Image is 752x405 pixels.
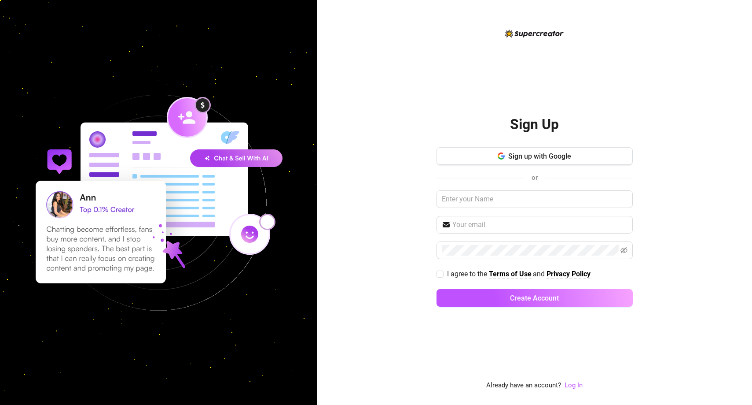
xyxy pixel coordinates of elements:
a: Privacy Policy [547,270,591,279]
a: Log In [565,381,583,389]
span: eye-invisible [620,247,627,254]
span: Create Account [510,294,559,302]
button: Create Account [437,289,633,307]
strong: Privacy Policy [547,270,591,278]
span: I agree to the [447,270,489,278]
span: or [532,174,538,182]
span: Sign up with Google [508,152,571,160]
input: Your email [452,219,627,230]
span: and [533,270,547,278]
h2: Sign Up [510,115,559,134]
a: Terms of Use [489,270,532,279]
button: Sign up with Google [437,147,633,165]
input: Enter your Name [437,190,633,208]
strong: Terms of Use [489,270,532,278]
span: Already have an account? [486,380,561,391]
a: Log In [565,380,583,391]
img: logo-BBDzfeDw.svg [505,30,564,37]
img: signup-background-D0MIrEPF.svg [6,50,311,355]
